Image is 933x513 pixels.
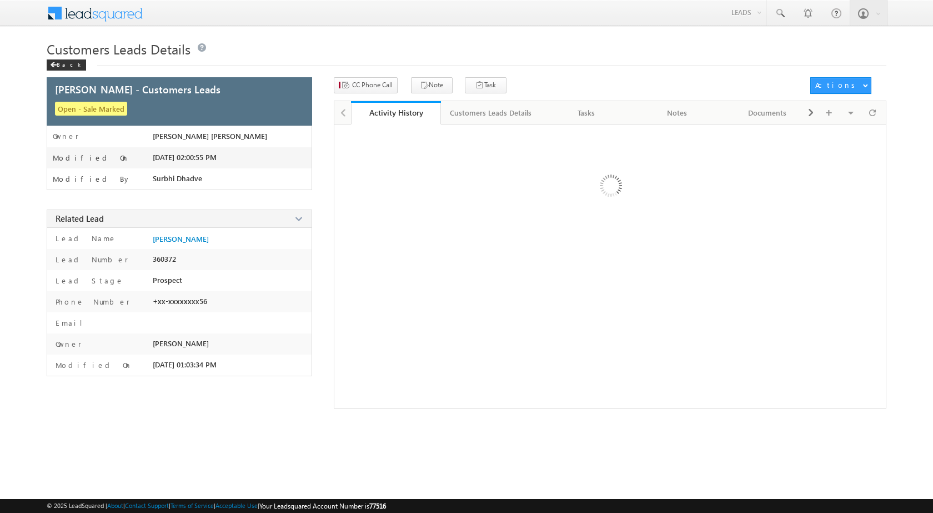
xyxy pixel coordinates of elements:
a: Customers Leads Details [441,101,541,124]
span: Prospect [153,276,182,285]
label: Lead Number [53,255,128,265]
span: 360372 [153,255,176,263]
span: Surbhi Dhadve [153,174,202,183]
div: Tasks [550,106,622,119]
span: +xx-xxxxxxxx56 [153,297,207,306]
a: Documents [723,101,813,124]
span: [DATE] 02:00:55 PM [153,153,217,162]
a: [PERSON_NAME] [153,235,209,243]
span: CC Phone Call [352,80,393,90]
span: Open - Sale Marked [55,102,127,116]
button: CC Phone Call [334,77,398,93]
span: © 2025 LeadSquared | | | | | [47,501,386,511]
label: Email [53,318,91,328]
span: Customers Leads Details [47,40,190,58]
label: Modified By [53,175,131,183]
button: Task [465,77,506,93]
label: Owner [53,339,82,349]
div: Back [47,59,86,71]
span: [PERSON_NAME] [153,339,209,348]
div: Documents [731,106,803,119]
label: Modified On [53,360,132,370]
div: Notes [641,106,713,119]
div: Customers Leads Details [450,106,531,119]
span: 77516 [369,502,386,510]
span: [PERSON_NAME] - Customers Leads [55,84,220,94]
label: Phone Number [53,297,130,307]
label: Owner [53,132,79,141]
span: Related Lead [56,213,104,224]
a: Acceptable Use [215,502,258,509]
div: Actions [815,80,859,90]
span: [DATE] 01:03:34 PM [153,360,217,369]
img: Loading ... [553,130,668,245]
span: Your Leadsquared Account Number is [259,502,386,510]
label: Lead Name [53,233,117,243]
span: [PERSON_NAME] [PERSON_NAME] [153,132,267,141]
a: About [107,502,123,509]
a: Tasks [541,101,632,124]
label: Lead Stage [53,276,124,286]
button: Actions [810,77,871,94]
div: Activity History [359,107,433,118]
button: Note [411,77,453,93]
label: Modified On [53,153,129,162]
a: Terms of Service [170,502,214,509]
a: Contact Support [125,502,169,509]
a: Activity History [351,101,442,124]
a: Notes [632,101,723,124]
